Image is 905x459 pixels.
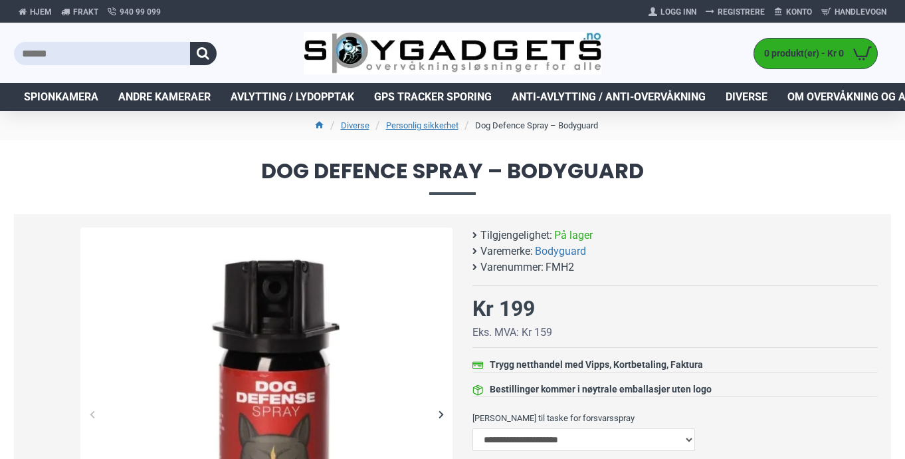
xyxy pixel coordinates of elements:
span: Dog Defence Spray – Bodyguard [14,160,891,194]
span: Frakt [73,6,98,18]
span: FMH2 [546,259,574,275]
span: GPS Tracker Sporing [374,89,492,105]
a: Personlig sikkerhet [386,119,458,132]
a: Bodyguard [535,243,586,259]
span: Handlevogn [835,6,886,18]
a: Anti-avlytting / Anti-overvåkning [502,83,716,111]
a: Handlevogn [817,1,891,23]
a: Logg Inn [644,1,701,23]
a: Andre kameraer [108,83,221,111]
a: Avlytting / Lydopptak [221,83,364,111]
div: Kr 199 [472,293,535,325]
div: Next slide [429,402,452,426]
a: 0 produkt(er) - Kr 0 [754,39,877,69]
span: Hjem [30,6,52,18]
span: Spionkamera [24,89,98,105]
img: SpyGadgets.no [304,32,602,75]
b: Tilgjengelighet: [480,228,552,243]
div: Previous slide [80,402,104,426]
span: Logg Inn [660,6,696,18]
span: 940 99 099 [120,6,161,18]
a: Diverse [716,83,777,111]
span: Konto [786,6,812,18]
a: Registrere [701,1,769,23]
a: Diverse [341,119,369,132]
div: Trygg netthandel med Vipps, Kortbetaling, Faktura [490,358,703,372]
span: Diverse [726,89,767,105]
label: [PERSON_NAME] til taske for forsvarsspray [472,407,878,428]
span: Registrere [718,6,765,18]
a: Spionkamera [14,83,108,111]
a: Konto [769,1,817,23]
b: Varemerke: [480,243,533,259]
span: Avlytting / Lydopptak [231,89,354,105]
span: På lager [554,228,593,243]
span: Andre kameraer [118,89,211,105]
span: Anti-avlytting / Anti-overvåkning [512,89,706,105]
span: 0 produkt(er) - Kr 0 [754,47,847,61]
a: GPS Tracker Sporing [364,83,502,111]
div: Bestillinger kommer i nøytrale emballasjer uten logo [490,382,712,396]
b: Varenummer: [480,259,544,275]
